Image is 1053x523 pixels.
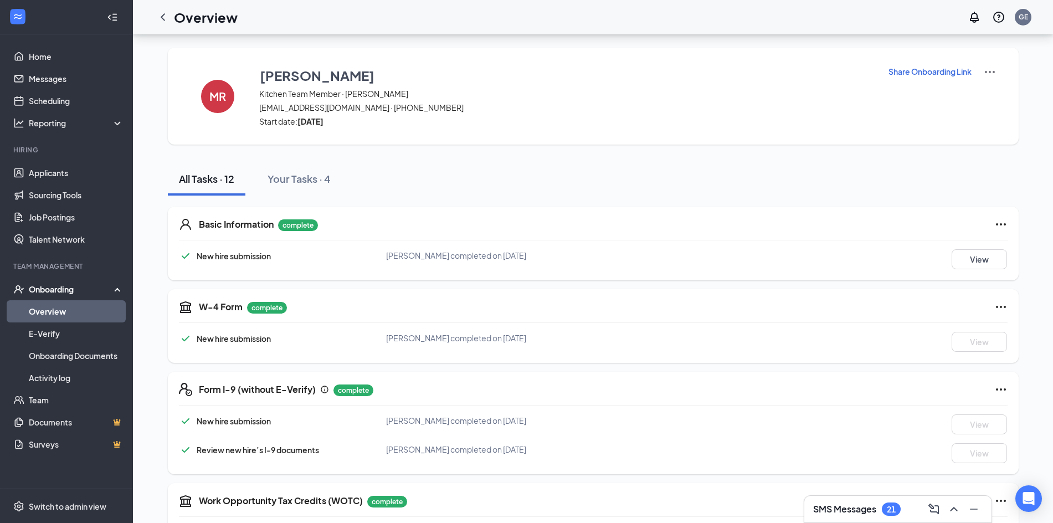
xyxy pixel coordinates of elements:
button: View [952,414,1007,434]
div: Switch to admin view [29,501,106,512]
svg: WorkstreamLogo [12,11,23,22]
span: New hire submission [197,334,271,343]
svg: QuestionInfo [992,11,1005,24]
div: Team Management [13,261,121,271]
button: MR [190,65,245,127]
div: Reporting [29,117,124,129]
p: complete [247,302,287,314]
svg: Ellipses [994,300,1008,314]
svg: Ellipses [994,494,1008,507]
span: New hire submission [197,251,271,261]
p: complete [333,384,373,396]
span: [PERSON_NAME] completed on [DATE] [386,333,526,343]
strong: [DATE] [297,116,323,126]
a: Activity log [29,367,124,389]
a: Job Postings [29,206,124,228]
a: Applicants [29,162,124,184]
span: [EMAIL_ADDRESS][DOMAIN_NAME] · [PHONE_NUMBER] [259,102,874,113]
svg: UserCheck [13,284,24,295]
span: [PERSON_NAME] completed on [DATE] [386,250,526,260]
h3: SMS Messages [813,503,876,515]
svg: Analysis [13,117,24,129]
svg: Checkmark [179,414,192,428]
svg: TaxGovernmentIcon [179,494,192,507]
h4: MR [209,93,226,100]
svg: Ellipses [994,383,1008,396]
h5: Basic Information [199,218,274,230]
div: Hiring [13,145,121,155]
a: Talent Network [29,228,124,250]
svg: Ellipses [994,218,1008,231]
div: Your Tasks · 4 [268,172,331,186]
svg: ComposeMessage [927,503,941,516]
span: New hire submission [197,416,271,426]
svg: Notifications [968,11,981,24]
a: E-Verify [29,322,124,345]
a: Team [29,389,124,411]
button: View [952,332,1007,352]
h3: [PERSON_NAME] [260,66,374,85]
div: Open Intercom Messenger [1015,485,1042,512]
div: Onboarding [29,284,114,295]
button: Minimize [965,500,983,518]
a: Sourcing Tools [29,184,124,206]
a: Messages [29,68,124,90]
a: Home [29,45,124,68]
a: Overview [29,300,124,322]
svg: ChevronUp [947,503,960,516]
div: All Tasks · 12 [179,172,234,186]
a: DocumentsCrown [29,411,124,433]
span: Review new hire’s I-9 documents [197,445,319,455]
h5: Form I-9 (without E-Verify) [199,383,316,396]
p: complete [278,219,318,231]
svg: FormI9EVerifyIcon [179,383,192,396]
svg: TaxGovernmentIcon [179,300,192,314]
button: Share Onboarding Link [888,65,972,78]
svg: ChevronLeft [156,11,169,24]
a: Onboarding Documents [29,345,124,367]
span: [PERSON_NAME] completed on [DATE] [386,444,526,454]
svg: Checkmark [179,443,192,457]
svg: Settings [13,501,24,512]
svg: Collapse [107,12,118,23]
svg: Checkmark [179,249,192,263]
h5: W-4 Form [199,301,243,313]
div: 21 [887,505,896,514]
a: SurveysCrown [29,433,124,455]
span: Start date: [259,116,874,127]
svg: User [179,218,192,231]
h1: Overview [174,8,238,27]
svg: Checkmark [179,332,192,345]
svg: Minimize [967,503,980,516]
button: View [952,443,1007,463]
span: Kitchen Team Member · [PERSON_NAME] [259,88,874,99]
span: [PERSON_NAME] completed on [DATE] [386,416,526,425]
a: Scheduling [29,90,124,112]
button: ComposeMessage [925,500,943,518]
button: [PERSON_NAME] [259,65,874,85]
p: Share Onboarding Link [888,66,972,77]
button: View [952,249,1007,269]
button: ChevronUp [945,500,963,518]
h5: Work Opportunity Tax Credits (WOTC) [199,495,363,507]
svg: Info [320,385,329,394]
img: More Actions [983,65,997,79]
div: GE [1019,12,1028,22]
p: complete [367,496,407,507]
